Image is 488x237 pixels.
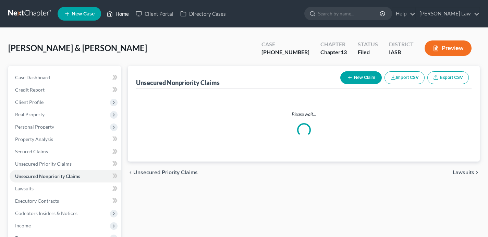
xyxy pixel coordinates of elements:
span: Personal Property [15,124,54,130]
div: Chapter [320,48,347,56]
a: Secured Claims [10,145,121,158]
span: [PERSON_NAME] & [PERSON_NAME] [8,43,147,53]
a: Lawsuits [10,182,121,195]
div: Unsecured Nonpriority Claims [136,79,220,87]
a: Executory Contracts [10,195,121,207]
a: [PERSON_NAME] Law [416,8,479,20]
span: Property Analysis [15,136,53,142]
div: [PHONE_NUMBER] [261,48,309,56]
span: Unsecured Nonpriority Claims [15,173,80,179]
p: Please wait... [142,111,466,118]
a: Directory Cases [177,8,229,20]
span: Client Profile [15,99,44,105]
span: Income [15,223,31,228]
a: Unsecured Nonpriority Claims [10,170,121,182]
div: Filed [358,48,378,56]
div: Case [261,40,309,48]
span: Secured Claims [15,149,48,154]
button: New Claim [340,71,382,84]
button: Import CSV [385,71,425,84]
a: Client Portal [132,8,177,20]
span: Lawsuits [453,170,474,175]
div: Status [358,40,378,48]
a: Export CSV [427,71,469,84]
a: Help [392,8,415,20]
a: Credit Report [10,84,121,96]
i: chevron_right [474,170,480,175]
span: Case Dashboard [15,74,50,80]
input: Search by name... [318,7,381,20]
a: Property Analysis [10,133,121,145]
span: Unsecured Priority Claims [133,170,198,175]
button: Lawsuits chevron_right [453,170,480,175]
div: Chapter [320,40,347,48]
span: Unsecured Priority Claims [15,161,72,167]
span: New Case [72,11,95,16]
span: Executory Contracts [15,198,59,204]
span: 13 [341,49,347,55]
span: Real Property [15,111,45,117]
a: Unsecured Priority Claims [10,158,121,170]
button: chevron_left Unsecured Priority Claims [128,170,198,175]
span: Lawsuits [15,186,34,191]
button: Preview [425,40,472,56]
a: Home [103,8,132,20]
div: IASB [389,48,414,56]
span: Credit Report [15,87,45,93]
i: chevron_left [128,170,133,175]
div: District [389,40,414,48]
span: Codebtors Insiders & Notices [15,210,77,216]
a: Case Dashboard [10,71,121,84]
